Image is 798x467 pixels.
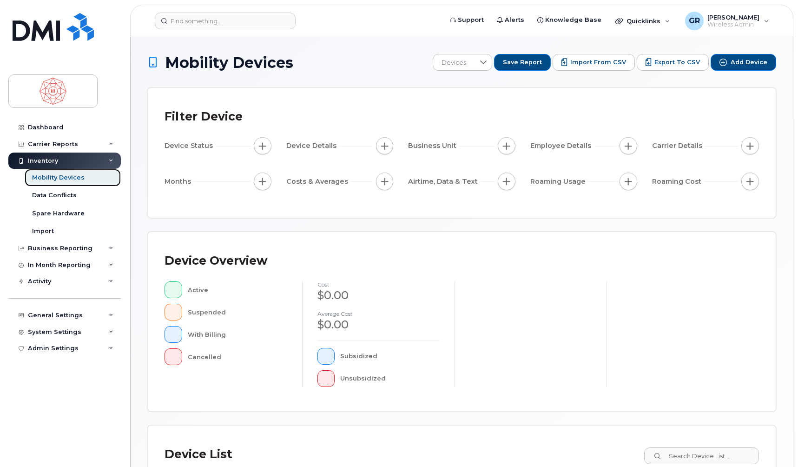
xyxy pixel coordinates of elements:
[637,54,709,71] button: Export to CSV
[652,141,705,151] span: Carrier Details
[652,177,704,187] span: Roaming Cost
[188,281,287,298] div: Active
[340,370,439,387] div: Unsubsidized
[530,141,594,151] span: Employee Details
[188,304,287,320] div: Suspended
[711,54,776,71] button: Add Device
[570,58,626,67] span: Import from CSV
[530,177,588,187] span: Roaming Usage
[433,54,475,71] span: Devices
[494,54,551,71] button: Save Report
[165,141,216,151] span: Device Status
[644,447,759,464] input: Search Device List ...
[408,177,481,187] span: Airtime, Data & Text
[317,281,440,287] h4: cost
[340,348,439,365] div: Subsidized
[165,249,267,273] div: Device Overview
[553,54,635,71] button: Import from CSV
[188,326,287,343] div: With Billing
[317,311,440,317] h4: Average cost
[165,177,194,187] span: Months
[188,348,287,365] div: Cancelled
[165,442,232,467] div: Device List
[165,105,243,129] div: Filter Device
[408,141,459,151] span: Business Unit
[503,58,542,67] span: Save Report
[654,58,700,67] span: Export to CSV
[286,177,351,187] span: Costs & Averages
[317,287,440,303] div: $0.00
[731,58,767,67] span: Add Device
[317,317,440,333] div: $0.00
[286,141,339,151] span: Device Details
[165,54,293,71] span: Mobility Devices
